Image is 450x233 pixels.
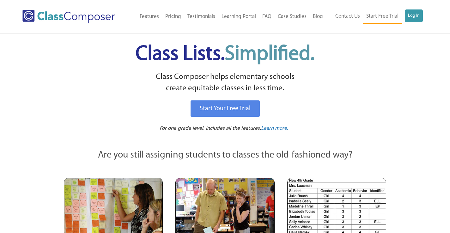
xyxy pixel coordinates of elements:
p: Are you still assigning students to classes the old-fashioned way? [64,148,386,162]
a: Start Free Trial [363,9,402,24]
a: Log In [405,9,423,22]
a: Contact Us [332,9,363,23]
img: Class Composer [22,10,115,23]
span: For one grade level. Includes all the features. [160,126,261,131]
a: Pricing [162,10,184,24]
a: Blog [310,10,326,24]
nav: Header Menu [129,10,326,24]
a: FAQ [259,10,275,24]
span: Learn more. [261,126,288,131]
span: Simplified. [225,44,314,65]
span: Class Lists. [136,44,314,65]
a: Learn more. [261,125,288,133]
nav: Header Menu [326,9,423,24]
a: Features [137,10,162,24]
a: Case Studies [275,10,310,24]
span: Start Your Free Trial [200,105,251,112]
a: Testimonials [184,10,218,24]
a: Learning Portal [218,10,259,24]
p: Class Composer helps elementary schools create equitable classes in less time. [63,71,387,94]
a: Start Your Free Trial [191,100,260,117]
